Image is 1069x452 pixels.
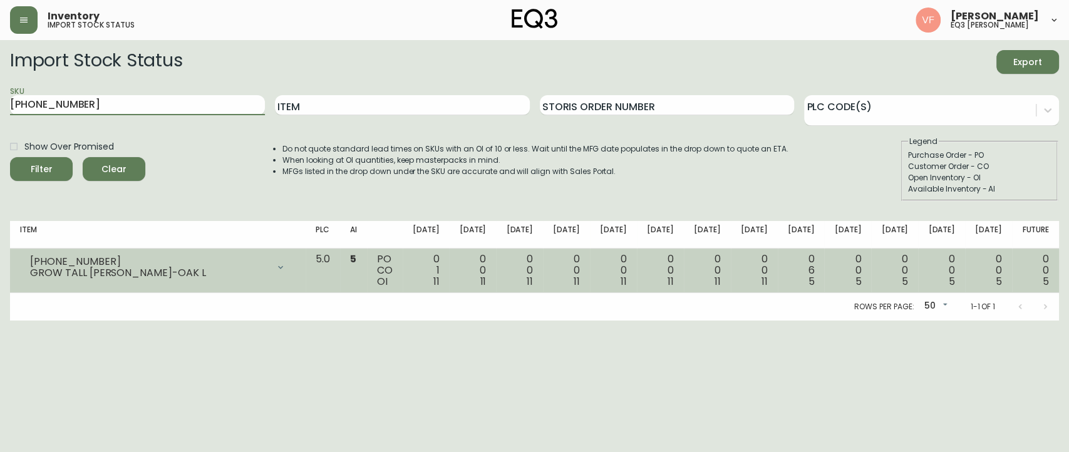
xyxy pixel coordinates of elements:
div: 0 0 [647,254,674,287]
div: 0 0 [834,254,861,287]
button: Clear [83,157,145,181]
h5: eq3 [PERSON_NAME] [951,21,1029,29]
th: [DATE] [449,221,496,249]
div: [PHONE_NUMBER]GROW TALL [PERSON_NAME]-OAK L [20,254,296,281]
span: Export [1006,54,1049,70]
th: [DATE] [403,221,450,249]
span: Show Over Promised [24,140,114,153]
th: [DATE] [778,221,825,249]
span: 5 [949,274,955,289]
div: 0 0 [1022,254,1049,287]
div: 0 0 [741,254,768,287]
img: logo [512,9,558,29]
th: [DATE] [871,221,918,249]
span: [PERSON_NAME] [951,11,1039,21]
th: Future [1012,221,1059,249]
th: [DATE] [637,221,684,249]
img: 83954825a82370567d732cff99fea37d [916,8,941,33]
th: [DATE] [918,221,965,249]
li: Do not quote standard lead times on SKUs with an OI of 10 or less. Wait until the MFG date popula... [282,143,788,155]
span: 5 [855,274,861,289]
div: Filter [31,162,53,177]
th: [DATE] [731,221,778,249]
span: 11 [574,274,580,289]
div: Open Inventory - OI [908,172,1051,183]
span: Inventory [48,11,100,21]
span: 5 [808,274,814,289]
div: 0 0 [553,254,580,287]
span: Clear [93,162,135,177]
span: 11 [527,274,533,289]
div: 0 0 [506,254,533,287]
p: 1-1 of 1 [970,301,995,312]
span: 11 [668,274,674,289]
th: [DATE] [684,221,731,249]
div: Customer Order - CO [908,161,1051,172]
div: 0 0 [975,254,1002,287]
div: Available Inventory - AI [908,183,1051,195]
span: 5 [1043,274,1049,289]
div: 0 0 [459,254,486,287]
p: Rows per page: [854,301,914,312]
span: 11 [762,274,768,289]
button: Filter [10,157,73,181]
th: [DATE] [824,221,871,249]
div: 0 0 [600,254,627,287]
th: [DATE] [543,221,590,249]
div: PO CO [377,254,393,287]
div: 0 0 [881,254,908,287]
span: 11 [480,274,486,289]
div: 50 [919,296,950,317]
li: When looking at OI quantities, keep masterpacks in mind. [282,155,788,166]
span: OI [377,274,388,289]
span: 11 [433,274,439,289]
span: 5 [350,252,356,266]
span: 5 [902,274,908,289]
th: [DATE] [965,221,1012,249]
th: Item [10,221,306,249]
div: GROW TALL [PERSON_NAME]-OAK L [30,267,268,279]
th: PLC [306,221,340,249]
td: 5.0 [306,249,340,293]
span: 11 [715,274,721,289]
div: 0 6 [788,254,815,287]
h2: Import Stock Status [10,50,182,74]
span: 5 [996,274,1002,289]
h5: import stock status [48,21,135,29]
th: AI [340,221,367,249]
li: MFGs listed in the drop down under the SKU are accurate and will align with Sales Portal. [282,166,788,177]
th: [DATE] [590,221,637,249]
legend: Legend [908,136,939,147]
th: [DATE] [496,221,543,249]
button: Export [996,50,1059,74]
div: Purchase Order - PO [908,150,1051,161]
div: 0 0 [928,254,955,287]
div: 0 1 [413,254,440,287]
span: 11 [621,274,627,289]
div: 0 0 [694,254,721,287]
div: [PHONE_NUMBER] [30,256,268,267]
